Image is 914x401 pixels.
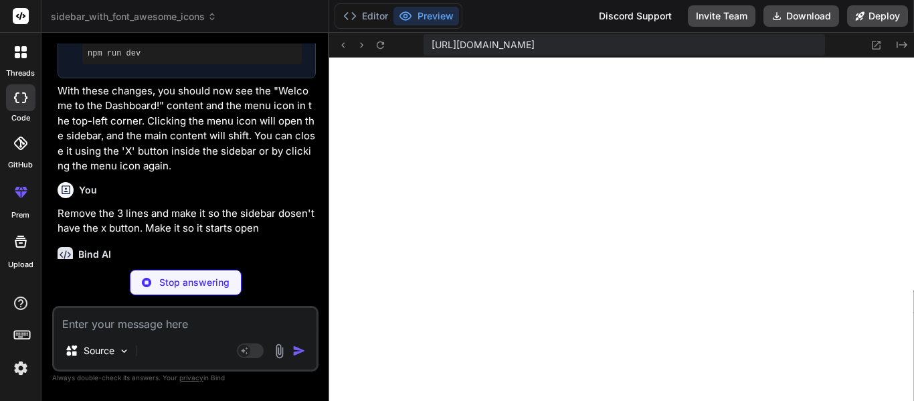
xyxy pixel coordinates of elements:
h6: Bind AI [78,248,111,261]
span: privacy [179,374,203,382]
p: Remove the 3 lines and make it so the sidebar dosen't have the x button. Make it so it starts open [58,206,316,236]
button: Editor [338,7,393,25]
button: Preview [393,7,459,25]
img: settings [9,357,32,380]
label: code [11,112,30,124]
img: attachment [272,343,287,359]
label: prem [11,210,29,221]
p: Always double-check its answers. Your in Bind [52,372,318,384]
p: With these changes, you should now see the "Welcome to the Dashboard!" content and the menu icon ... [58,84,316,174]
span: [URL][DOMAIN_NAME] [432,38,535,52]
img: icon [292,344,306,357]
img: Pick Models [118,345,130,357]
button: Deploy [847,5,908,27]
label: Upload [8,259,33,270]
h6: You [79,183,97,197]
div: Discord Support [591,5,680,27]
pre: npm run dev [88,48,296,59]
p: Stop answering [159,276,230,289]
label: GitHub [8,159,33,171]
p: Source [84,344,114,357]
span: sidebar_with_font_awesome_icons [51,10,217,23]
iframe: Preview [329,58,914,401]
button: Invite Team [688,5,755,27]
button: Download [763,5,839,27]
label: threads [6,68,35,79]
